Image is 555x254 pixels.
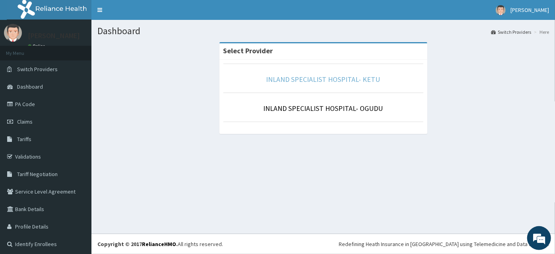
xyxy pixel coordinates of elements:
li: Here [532,29,549,35]
a: INLAND SPECIALIST HOSPITAL- OGUDU [264,104,383,113]
img: User Image [4,24,22,42]
span: Claims [17,118,33,125]
a: INLAND SPECIALIST HOSPITAL- KETU [266,75,380,84]
a: RelianceHMO [142,240,176,248]
span: [PERSON_NAME] [510,6,549,14]
strong: Select Provider [223,46,273,55]
span: Tariff Negotiation [17,171,58,178]
img: User Image [496,5,506,15]
a: Switch Providers [491,29,531,35]
footer: All rights reserved. [91,234,555,254]
strong: Copyright © 2017 . [97,240,178,248]
span: Dashboard [17,83,43,90]
div: Redefining Heath Insurance in [GEOGRAPHIC_DATA] using Telemedicine and Data Science! [339,240,549,248]
h1: Dashboard [97,26,549,36]
span: Switch Providers [17,66,58,73]
span: Tariffs [17,136,31,143]
a: Online [28,43,47,49]
p: [PERSON_NAME] [28,32,80,39]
